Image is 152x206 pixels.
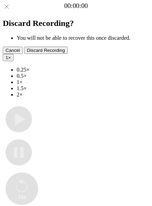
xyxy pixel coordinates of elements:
li: 0.5× [17,73,149,79]
li: You will not be able to recover this once discarded. [17,35,149,41]
button: Discard Recording [24,47,68,54]
span: 1 [6,55,8,60]
li: 2× [17,92,149,98]
li: 1× [17,79,149,85]
button: Cancel [3,47,23,54]
button: 1× [3,54,14,61]
a: 00:00:00 [64,2,88,10]
h2: Discard Recording? [3,19,149,28]
li: 1.5× [17,85,149,92]
li: 0.25× [17,67,149,73]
